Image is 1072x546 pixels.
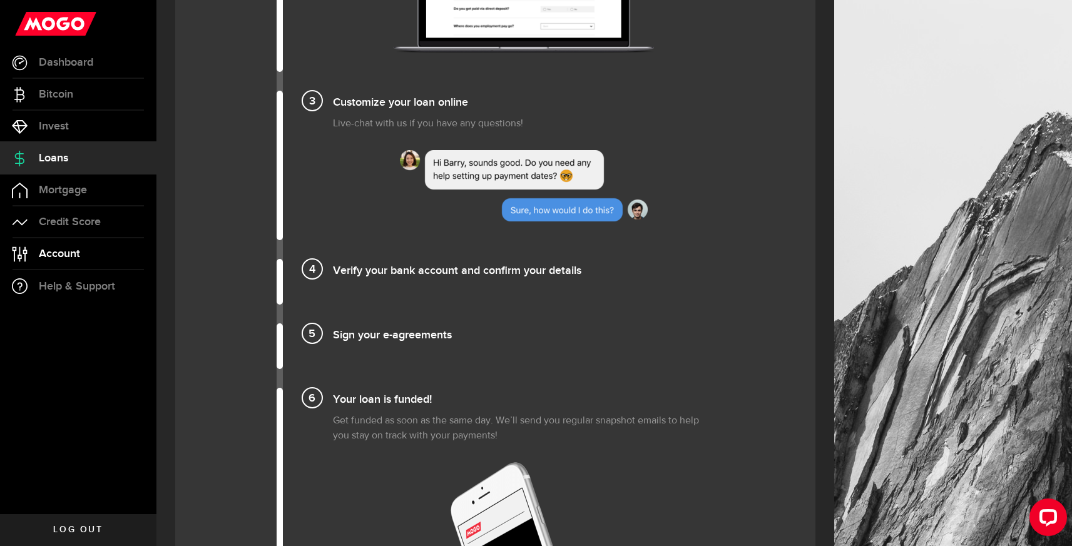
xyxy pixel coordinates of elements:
[333,116,715,131] p: Live-chat with us if you have any questions!
[333,388,715,408] h4: Your loan is funded!
[39,57,93,68] span: Dashboard
[333,323,715,344] h4: Sign your e-agreements
[39,216,101,228] span: Credit Score
[333,91,715,111] h4: Customize your loan online
[39,121,69,132] span: Invest
[39,248,80,260] span: Account
[333,413,715,443] p: Get funded as soon as the same day. We’ll send you regular snapshot emails to help you stay on tr...
[333,259,715,280] h4: Verify your bank account and confirm your details
[39,153,68,164] span: Loans
[53,525,103,534] span: Log out
[1019,493,1072,546] iframe: LiveChat chat widget
[39,185,87,196] span: Mortgage
[39,89,73,100] span: Bitcoin
[39,281,115,292] span: Help & Support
